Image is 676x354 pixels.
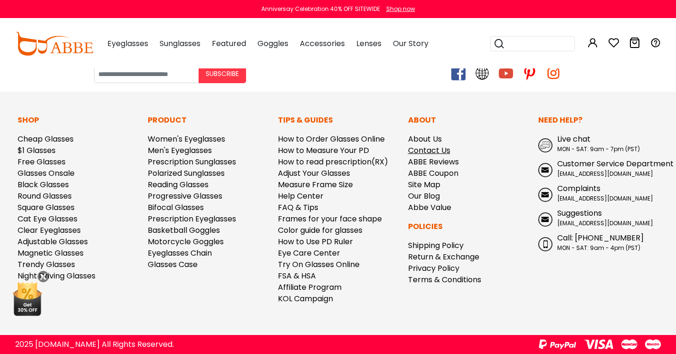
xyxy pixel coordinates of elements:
p: Policies [408,221,529,232]
a: Terms & Conditions [408,274,481,285]
input: Your email [94,65,199,83]
a: Women's Eyeglasses [148,134,225,144]
a: Eyeglasses Chain [148,248,212,258]
a: Frames for your face shape [278,213,382,224]
span: Accessories [300,38,345,49]
a: Motorcycle Goggles [148,236,224,247]
button: Subscribe [199,65,246,83]
a: Abbe Value [408,202,451,213]
a: $1 Glasses [18,145,56,156]
a: Cheap Glasses [18,134,74,144]
a: Complaints [EMAIL_ADDRESS][DOMAIN_NAME] [538,183,659,203]
span: MON - SAT: 9am - 7pm (PST) [557,145,640,153]
a: Adjustable Glasses [18,236,88,247]
a: Shop now [381,5,415,13]
a: How to Use PD Ruler [278,236,353,247]
span: Featured [212,38,246,49]
a: Measure Frame Size [278,179,353,190]
a: FAQ & Tips [278,202,318,213]
a: FSA & HSA [278,270,316,281]
a: Round Glasses [18,191,72,201]
a: Night Driving Glasses [18,270,95,281]
a: How to Measure Your PD [278,145,369,156]
p: Need Help? [538,115,659,126]
img: abbeglasses.com [15,32,93,56]
a: Magnetic Glasses [18,248,84,258]
span: Live chat [557,134,590,144]
a: Clear Eyeglasses [18,225,81,236]
div: 2025 [DOMAIN_NAME] All Rights Reserved. [15,339,174,350]
a: ABBE Reviews [408,156,459,167]
span: [EMAIL_ADDRESS][DOMAIN_NAME] [557,194,653,202]
span: youtube [499,66,513,80]
span: Sunglasses [160,38,200,49]
span: Customer Service Department [557,158,674,169]
span: Suggestions [557,208,602,219]
a: Suggestions [EMAIL_ADDRESS][DOMAIN_NAME] [538,208,659,228]
a: Reading Glasses [148,179,209,190]
a: Progressive Glasses [148,191,222,201]
a: Try On Glasses Online [278,259,360,270]
a: Glasses Case [148,259,198,270]
span: instagram [546,66,561,80]
a: How to read prescription(RX) [278,156,388,167]
a: Trendy Glasses [18,259,75,270]
a: KOL Campaign [278,293,333,304]
a: Live chat MON - SAT: 9am - 7pm (PST) [538,134,659,153]
span: [EMAIL_ADDRESS][DOMAIN_NAME] [557,219,653,227]
span: Complaints [557,183,600,194]
span: Goggles [257,38,288,49]
a: Our Blog [408,191,440,201]
a: Eye Care Center [278,248,340,258]
a: Glasses Onsale [18,168,75,179]
a: About Us [408,134,442,144]
a: Square Glasses [18,202,75,213]
a: Help Center [278,191,324,201]
span: Our Story [393,38,428,49]
span: Lenses [356,38,381,49]
span: pinterest [523,66,537,80]
a: Contact Us [408,145,450,156]
p: Product [148,115,268,126]
div: Loading... [4,4,139,12]
img: mini welcome offer [10,278,45,316]
a: Color guide for glasses [278,225,362,236]
a: Customer Service Department [EMAIL_ADDRESS][DOMAIN_NAME] [538,158,659,178]
span: MON - SAT: 9am - 4pm (PST) [557,244,640,252]
a: Site Map [408,179,440,190]
p: Tips & Guides [278,115,399,126]
a: ABBE Coupon [408,168,458,179]
a: How to Order Glasses Online [278,134,385,144]
a: Affiliate Program [278,282,342,293]
p: About [408,115,529,126]
a: Return & Exchange [408,251,479,262]
a: Black Glasses [18,179,69,190]
a: Prescription Eyeglasses [148,213,236,224]
a: Basketball Goggles [148,225,220,236]
a: Cat Eye Glasses [18,213,77,224]
span: Eyeglasses [107,38,148,49]
a: Men's Eyeglasses [148,145,212,156]
a: Privacy Policy [408,263,459,274]
a: Prescription Sunglasses [148,156,236,167]
a: Bifocal Glasses [148,202,204,213]
span: [EMAIL_ADDRESS][DOMAIN_NAME] [557,170,653,178]
a: Shipping Policy [408,240,464,251]
span: twitter [475,66,489,80]
a: Call: [PHONE_NUMBER] MON - SAT: 9am - 4pm (PST) [538,232,659,252]
p: Shop [18,115,138,126]
div: Anniversay Celebration 40% OFF SITEWIDE [261,5,380,13]
span: Call: [PHONE_NUMBER] [557,232,644,243]
a: Free Glasses [18,156,66,167]
a: Adjust Your Glasses [278,168,350,179]
a: Polarized Sunglasses [148,168,225,179]
span: facebook [451,66,466,80]
div: Shop now [386,5,415,13]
